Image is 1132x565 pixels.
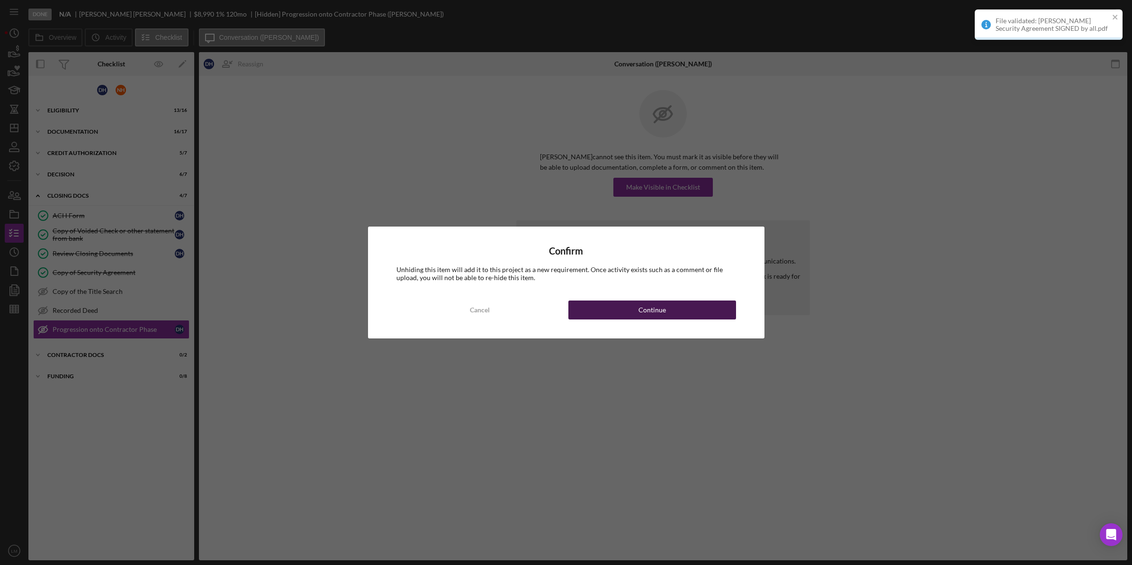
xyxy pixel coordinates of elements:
[470,301,490,319] div: Cancel
[996,17,1109,32] div: File validated: [PERSON_NAME] Security Agreement SIGNED by all.pdf
[568,301,736,319] button: Continue
[638,301,666,319] div: Continue
[396,266,736,281] div: Unhiding this item will add it to this project as a new requirement. Once activity exists such as...
[396,301,564,319] button: Cancel
[1112,13,1119,22] button: close
[1100,523,1123,546] div: Open Intercom Messenger
[396,246,736,256] h4: Confirm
